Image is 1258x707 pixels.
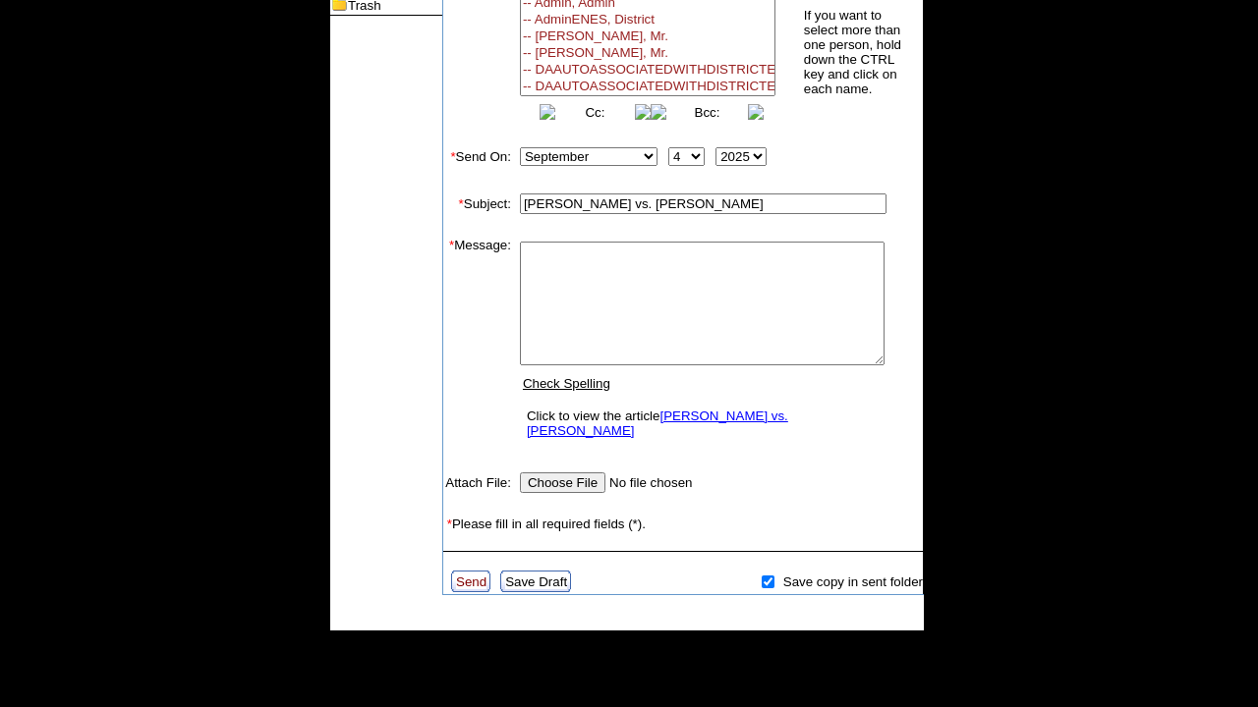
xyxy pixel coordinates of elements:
[527,408,788,438] a: [PERSON_NAME] vs. [PERSON_NAME]
[511,482,512,483] img: spacer.gif
[803,7,907,97] td: If you want to select more than one person, hold down the CTRL key and click on each name.
[777,571,923,592] td: Save copy in sent folder
[443,552,458,567] img: spacer.gif
[511,22,516,31] img: spacer.gif
[511,156,512,157] img: spacer.gif
[521,62,774,79] option: -- DAAUTOASSOCIATEDWITHDISTRICTEN, DAAUTOASSOCIATEDWITHDISTRICTEN
[443,124,463,143] img: spacer.gif
[521,45,774,62] option: -- [PERSON_NAME], Mr.
[902,613,924,630] img: table_footer_right.gif
[505,574,567,589] a: Save Draft
[523,376,610,391] a: Check Spelling
[443,238,511,449] td: Message:
[443,449,463,468] img: spacer.gif
[443,497,463,517] img: spacer.gif
[521,79,774,95] option: -- DAAUTOASSOCIATEDWITHDISTRICTES, DAAUTOASSOCIATEDWITHDISTRICTES
[511,343,512,344] img: spacer.gif
[456,574,486,589] a: Send
[443,569,445,571] img: spacer.gif
[443,190,511,218] td: Subject:
[443,592,445,594] img: spacer.gif
[443,567,445,569] img: spacer.gif
[748,104,764,120] img: button_right.png
[330,613,352,630] img: table_footer_left.gif
[443,468,511,497] td: Attach File:
[521,12,774,28] option: -- AdminENES, District
[521,28,774,45] option: -- [PERSON_NAME], Mr.
[585,105,604,120] a: Cc:
[442,594,924,595] img: black_spacer.gif
[443,143,511,170] td: Send On:
[635,104,651,120] img: button_right.png
[443,517,923,531] td: Please fill in all required fields (*).
[522,404,883,443] td: Click to view the article
[443,579,447,583] img: spacer.gif
[443,218,463,238] img: spacer.gif
[511,203,512,204] img: spacer.gif
[443,531,463,551] img: spacer.gif
[651,104,666,120] img: button_left.png
[443,170,463,190] img: spacer.gif
[443,551,444,552] img: spacer.gif
[695,105,720,120] a: Bcc:
[540,104,555,120] img: button_left.png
